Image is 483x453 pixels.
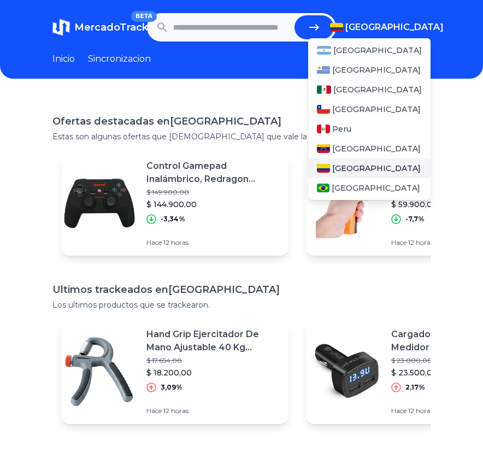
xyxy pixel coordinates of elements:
[317,144,330,153] img: Venezuela
[332,143,421,154] span: [GEOGRAPHIC_DATA]
[146,188,280,197] p: $ 149.900,00
[317,85,331,94] img: Mexico
[405,383,425,392] p: 2,17%
[308,158,431,178] a: Colombia[GEOGRAPHIC_DATA]
[61,319,288,424] a: Featured imageHand Grip Ejercitador De Mano Ajustable 40 Kg Sportfitness$ 17.654,00$ 18.200,003,0...
[146,238,280,247] p: Hace 12 horas
[52,19,70,36] img: MercadoTrack
[61,165,138,242] img: Featured image
[308,40,431,60] a: Argentina[GEOGRAPHIC_DATA]
[61,151,288,256] a: Featured imageControl Gamepad Inalámbrico, Redragon Harrow G808, Pc / Ps3$ 149.900,00$ 144.900,00...
[308,60,431,80] a: Uruguay[GEOGRAPHIC_DATA]
[317,66,330,74] img: Uruguay
[52,131,431,142] p: Estas son algunas ofertas que [DEMOGRAPHIC_DATA] que vale la pena compartir.
[308,99,431,119] a: Chile[GEOGRAPHIC_DATA]
[330,23,343,32] img: Colombia
[88,52,151,66] a: Sincronizacion
[161,215,185,223] p: -3,34%
[161,383,182,392] p: 3,09%
[330,21,431,34] button: [GEOGRAPHIC_DATA]
[332,183,420,193] span: [GEOGRAPHIC_DATA]
[52,19,147,36] a: MercadoTrackBETA
[131,11,157,22] span: BETA
[333,84,422,95] span: [GEOGRAPHIC_DATA]
[74,21,148,33] span: MercadoTrack
[317,125,330,133] img: Peru
[332,64,421,75] span: [GEOGRAPHIC_DATA]
[146,199,280,210] p: $ 144.900,00
[146,160,280,186] p: Control Gamepad Inalámbrico, Redragon Harrow G808, Pc / Ps3
[146,367,280,378] p: $ 18.200,00
[345,21,444,34] span: [GEOGRAPHIC_DATA]
[52,114,431,129] h1: Ofertas destacadas en [GEOGRAPHIC_DATA]
[333,45,422,56] span: [GEOGRAPHIC_DATA]
[306,165,382,242] img: Featured image
[308,178,431,198] a: Brasil[GEOGRAPHIC_DATA]
[317,105,330,114] img: Chile
[146,407,280,415] p: Hace 12 horas
[52,282,431,297] h1: Ultimos trackeados en [GEOGRAPHIC_DATA]
[317,46,331,55] img: Argentina
[61,333,138,410] img: Featured image
[332,123,351,134] span: Peru
[146,328,280,354] p: Hand Grip Ejercitador De Mano Ajustable 40 Kg Sportfitness
[405,215,425,223] p: -7,7%
[306,333,382,410] img: Featured image
[308,139,431,158] a: Venezuela[GEOGRAPHIC_DATA]
[146,356,280,365] p: $ 17.654,00
[332,163,421,174] span: [GEOGRAPHIC_DATA]
[52,299,431,310] p: Los ultimos productos que se trackearon.
[317,164,330,173] img: Colombia
[317,184,329,192] img: Brasil
[332,104,421,115] span: [GEOGRAPHIC_DATA]
[308,80,431,99] a: Mexico[GEOGRAPHIC_DATA]
[52,52,75,66] a: Inicio
[308,119,431,139] a: PeruPeru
